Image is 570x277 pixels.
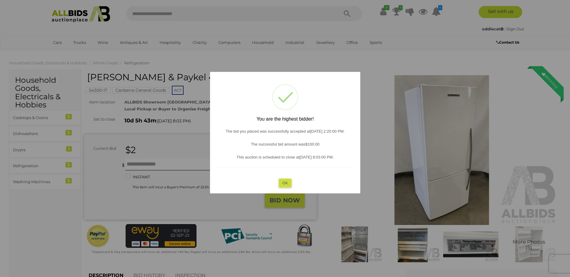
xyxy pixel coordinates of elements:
[310,129,343,133] span: [DATE] 2:20:00 PM
[216,116,354,122] h2: You are the highest bidder!
[216,140,354,147] p: The successful bid amount was
[305,142,319,146] span: $100.00
[216,128,354,134] p: The bid you placed was successfully accepted at .
[299,155,333,159] span: [DATE] 8:03:00 PM
[279,178,291,187] button: OK
[216,154,354,161] p: This auction is scheduled to close at .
